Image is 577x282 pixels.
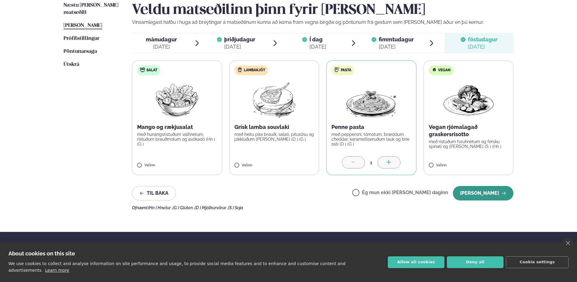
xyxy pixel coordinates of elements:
[64,61,79,68] a: Útskrá
[237,67,242,72] img: Lamb.svg
[345,80,398,119] img: Spagetti.png
[432,67,437,72] img: Vegan.svg
[247,80,301,119] img: Lamb-Meat.png
[45,268,69,273] a: Learn more
[309,43,326,50] div: [DATE]
[341,68,351,73] span: Pasta
[228,205,243,210] span: (S ) Soja
[64,36,99,41] span: Prófílstillingar
[137,132,217,146] p: með hunangsristuðum valhnetum, ristuðum brauðmolum og avókadó (Hn ) (G )
[506,256,569,268] button: Cookie settings
[64,35,99,42] a: Prófílstillingar
[438,68,450,73] span: Vegan
[429,139,509,149] p: með ristuðum furuhnetum og fersku spínati og [PERSON_NAME] (S ) (Hn )
[132,205,513,210] div: Ofnæmi:
[388,256,444,268] button: Allow all cookies
[64,23,102,28] span: [PERSON_NAME]
[132,186,176,200] button: Til baka
[468,43,497,50] div: [DATE]
[379,36,414,43] span: fimmtudagur
[137,123,217,131] p: Mango og rækjusalat
[64,62,79,67] span: Útskrá
[309,36,326,43] span: Í dag
[224,36,255,43] span: þriðjudagur
[224,43,255,50] div: [DATE]
[132,2,513,19] h2: Veldu matseðilinn þinn fyrir [PERSON_NAME]
[234,123,314,131] p: Grísk lamba souvlaki
[148,205,173,210] span: (Hn ) Hnetur ,
[331,123,411,131] p: Penne pasta
[331,132,411,146] p: með pepperoni, tómötum, bræddum cheddar, karamelliseruðum lauk og brie osti (D ) (G )
[132,19,513,26] p: Vinsamlegast hafðu í huga að breytingar á matseðlinum kunna að koma fram vegna birgða og pöntunum...
[563,238,573,248] a: close
[379,43,414,50] div: [DATE]
[195,205,228,210] span: (D ) Mjólkurvörur ,
[146,36,177,43] span: mánudagur
[8,250,75,257] strong: About cookies on this site
[8,261,346,273] p: We use cookies to collect and analyse information on site performance and usage, to provide socia...
[244,68,265,73] span: Lambakjöt
[150,80,204,119] img: Salad.png
[365,159,378,166] div: 1
[64,48,97,55] a: Pöntunarsaga
[234,132,314,142] p: með heitu pita brauði, salati, pitusósu og pikkluðum [PERSON_NAME] (D ) (G )
[64,3,118,15] span: Næstu [PERSON_NAME] matseðill
[429,123,509,138] p: Vegan rjómalagað graskersrisotto
[447,256,503,268] button: Deny all
[64,49,97,54] span: Pöntunarsaga
[173,205,195,210] span: (G ) Glúten ,
[453,186,513,200] button: [PERSON_NAME]
[334,67,339,72] img: pasta.svg
[64,2,120,16] a: Næstu [PERSON_NAME] matseðill
[64,22,102,29] a: [PERSON_NAME]
[468,36,497,43] span: föstudagur
[146,43,177,50] div: [DATE]
[140,67,145,72] img: salad.svg
[146,68,157,73] span: Salat
[442,80,495,119] img: Vegan.png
